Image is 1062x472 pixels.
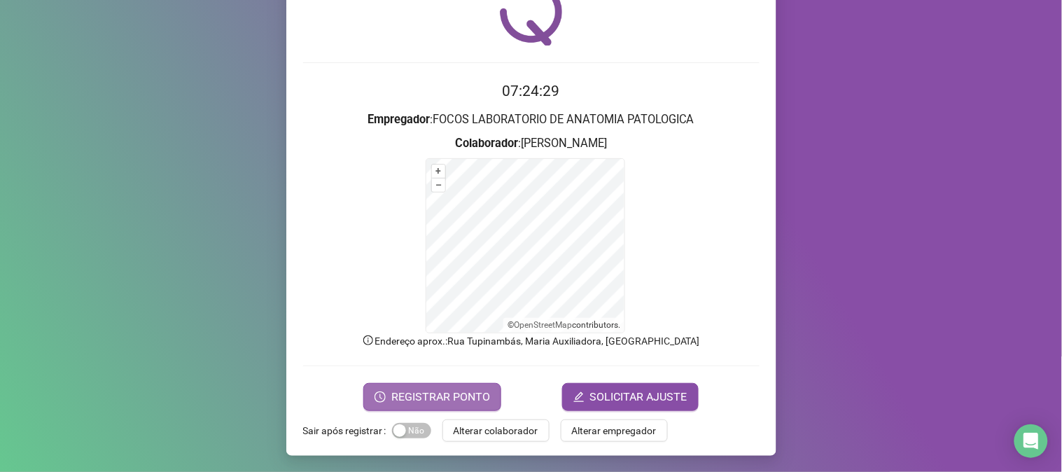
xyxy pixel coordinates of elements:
[590,389,687,405] span: SOLICITAR AJUSTE
[303,333,760,349] p: Endereço aprox. : Rua Tupinambás, Maria Auxiliadora, [GEOGRAPHIC_DATA]
[572,423,657,438] span: Alterar empregador
[514,320,572,330] a: OpenStreetMap
[432,179,445,192] button: –
[573,391,585,403] span: edit
[303,134,760,153] h3: : [PERSON_NAME]
[432,165,445,178] button: +
[303,419,392,442] label: Sair após registrar
[391,389,490,405] span: REGISTRAR PONTO
[368,113,430,126] strong: Empregador
[363,383,501,411] button: REGISTRAR PONTO
[454,423,538,438] span: Alterar colaborador
[375,391,386,403] span: clock-circle
[442,419,550,442] button: Alterar colaborador
[455,137,518,150] strong: Colaborador
[362,334,375,347] span: info-circle
[508,320,620,330] li: © contributors.
[1014,424,1048,458] div: Open Intercom Messenger
[562,383,699,411] button: editSOLICITAR AJUSTE
[503,83,560,99] time: 07:24:29
[303,111,760,129] h3: : FOCOS LABORATORIO DE ANATOMIA PATOLOGICA
[561,419,668,442] button: Alterar empregador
